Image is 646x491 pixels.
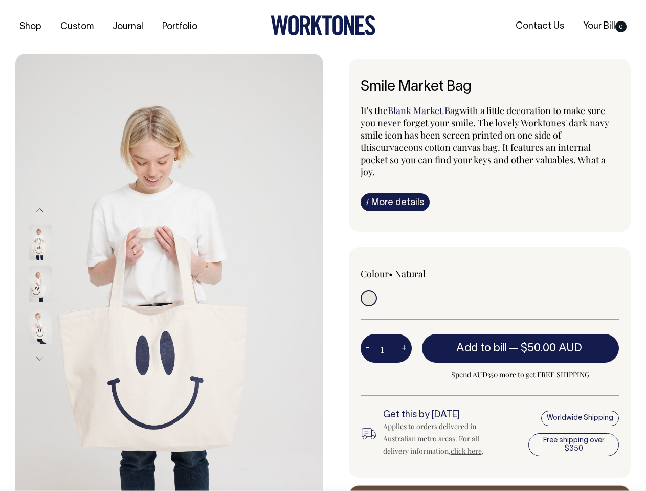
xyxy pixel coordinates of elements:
p: It's the with a little decoration to make sure you never forget your smile. The lovely Worktones'... [361,104,619,178]
button: Add to bill —$50.00 AUD [422,334,619,363]
span: Add to bill [456,343,506,353]
span: • [389,267,393,280]
button: - [361,338,375,359]
div: Colour [361,267,464,280]
a: Portfolio [158,18,202,35]
button: Next [32,347,48,370]
img: Smile Market Bag [29,225,52,260]
h6: Get this by [DATE] [383,410,501,420]
span: i [366,196,369,207]
span: curvaceous cotton canvas bag. It features an internal pocket so you can find your keys and other ... [361,141,606,178]
a: iMore details [361,193,430,211]
span: 0 [615,21,627,32]
h6: Smile Market Bag [361,79,619,95]
button: + [396,338,412,359]
label: Natural [395,267,426,280]
span: Spend AUD350 more to get FREE SHIPPING [422,369,619,381]
button: Previous [32,198,48,221]
a: Contact Us [511,18,568,35]
a: Shop [15,18,46,35]
span: — [509,343,585,353]
a: Blank Market Bag [388,104,460,117]
div: Applies to orders delivered in Australian metro areas. For all delivery information, . [383,420,501,457]
a: Your Bill0 [579,18,631,35]
img: Smile Market Bag [29,308,52,344]
span: $50.00 AUD [521,343,582,353]
a: Custom [56,18,98,35]
img: Smile Market Bag [29,266,52,302]
a: Journal [108,18,147,35]
a: click here [451,446,482,456]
